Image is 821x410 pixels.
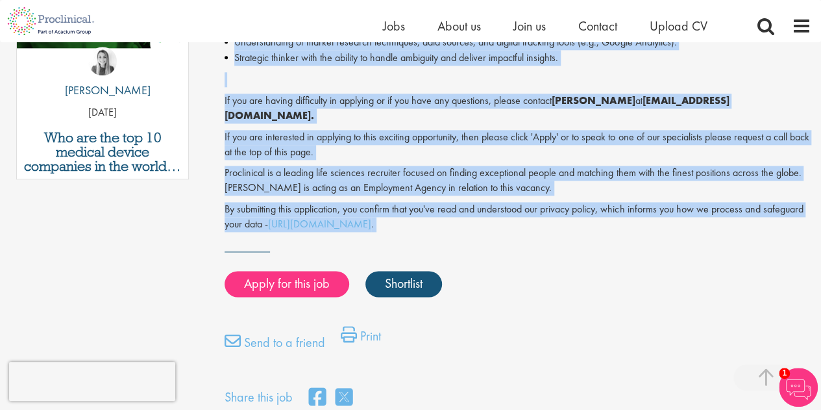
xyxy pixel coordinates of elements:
img: Chatbot [779,368,818,407]
a: [URL][DOMAIN_NAME] [268,217,371,231]
span: 1 [779,368,790,379]
li: Understanding of market research techniques, data sources, and digital tracking tools (e.g., Goog... [225,34,811,50]
a: Who are the top 10 medical device companies in the world in [DATE]? [23,131,182,173]
li: Strategic thinker with the ability to handle ambiguity and deliver impactful insights. [225,50,811,66]
iframe: reCAPTCHA [9,362,175,401]
p: If you are having difficulty in applying or if you have any questions, please contact at [225,94,811,123]
a: Apply for this job [225,271,349,297]
a: Print [341,326,381,352]
label: Share this job [225,388,293,407]
p: If you are interested in applying to this exciting opportunity, then please click 'Apply' or to s... [225,130,811,160]
strong: [EMAIL_ADDRESS][DOMAIN_NAME]. [225,94,729,122]
a: Upload CV [650,18,707,34]
a: Send to a friend [225,333,325,359]
strong: [PERSON_NAME] [552,94,635,107]
a: Shortlist [365,271,442,297]
a: About us [437,18,481,34]
p: [PERSON_NAME] [55,82,151,99]
p: [DATE] [17,105,188,120]
p: Proclinical is a leading life sciences recruiter focused on finding exceptional people and matchi... [225,166,811,196]
a: Jobs [383,18,405,34]
a: Contact [578,18,617,34]
a: Hannah Burke [PERSON_NAME] [55,47,151,105]
a: Join us [513,18,546,34]
p: By submitting this application, you confirm that you've read and understood our privacy policy, w... [225,202,811,232]
img: Hannah Burke [88,47,117,75]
